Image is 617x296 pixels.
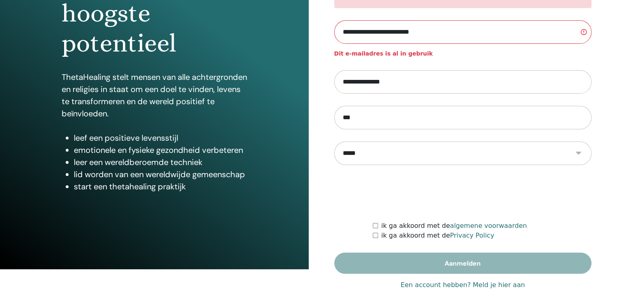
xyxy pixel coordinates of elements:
a: algemene voorwaarden [450,222,527,230]
li: lid worden van een wereldwijde gemeenschap [74,168,247,180]
iframe: reCAPTCHA [401,177,525,209]
a: Een account hebben? Meld je hier aan [401,280,525,290]
strong: Dit e-mailadres is al in gebruik [334,50,433,57]
label: ik ga akkoord met de [381,231,494,240]
label: ik ga akkoord met de [381,221,527,231]
li: leef een positieve levensstijl [74,132,247,144]
li: start een thetahealing praktijk [74,180,247,193]
li: emotionele en fysieke gezondheid verbeteren [74,144,247,156]
li: leer een wereldberoemde techniek [74,156,247,168]
a: Privacy Policy [450,232,494,239]
p: ThetaHealing stelt mensen van alle achtergronden en religies in staat om een doel te vinden, leve... [62,71,247,120]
